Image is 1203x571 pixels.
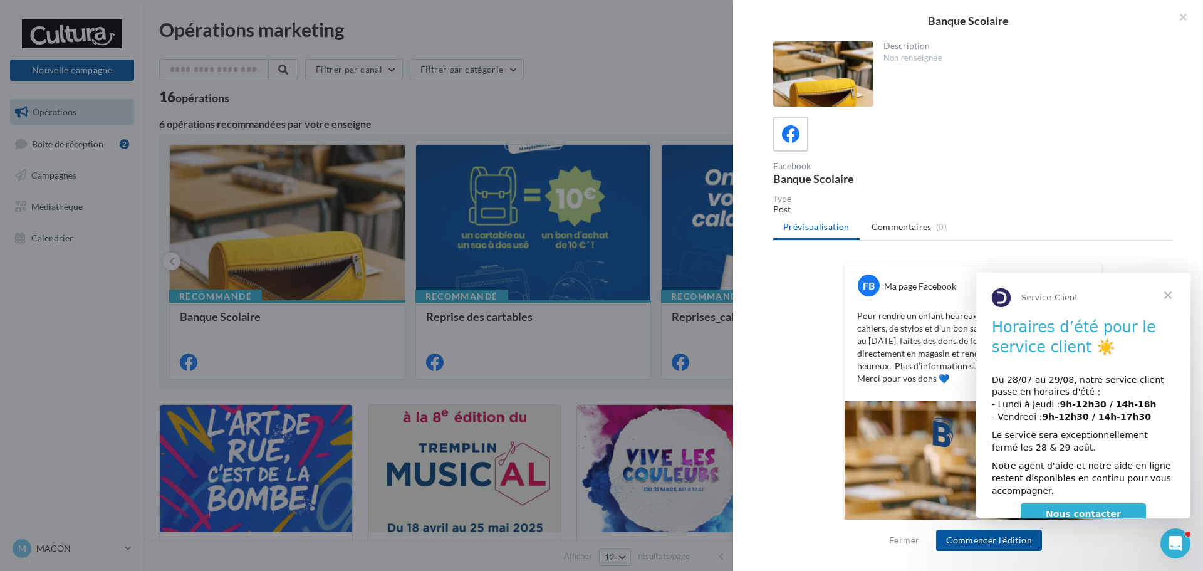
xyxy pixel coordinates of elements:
[883,53,1164,64] div: Non renseignée
[883,41,1164,50] div: Description
[70,236,145,246] span: Nous contacter
[857,310,1089,385] p: Pour rendre un enfant heureux à la rentrée, il suffit de cahiers, de stylos et d’un bon sac à dos...
[858,275,880,296] div: FB
[936,530,1042,551] button: Commencer l'édition
[976,273,1190,518] iframe: Intercom live chat message
[872,221,932,233] span: Commentaires
[773,162,968,170] div: Facebook
[884,280,956,293] div: Ma page Facebook
[773,194,1173,203] div: Type
[773,203,1173,216] div: Post
[884,533,924,548] button: Fermer
[1160,528,1190,558] iframe: Intercom live chat
[44,231,170,253] a: Nous contacter
[936,222,947,232] span: (0)
[773,173,968,184] div: Banque Scolaire
[753,15,1183,26] div: Banque Scolaire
